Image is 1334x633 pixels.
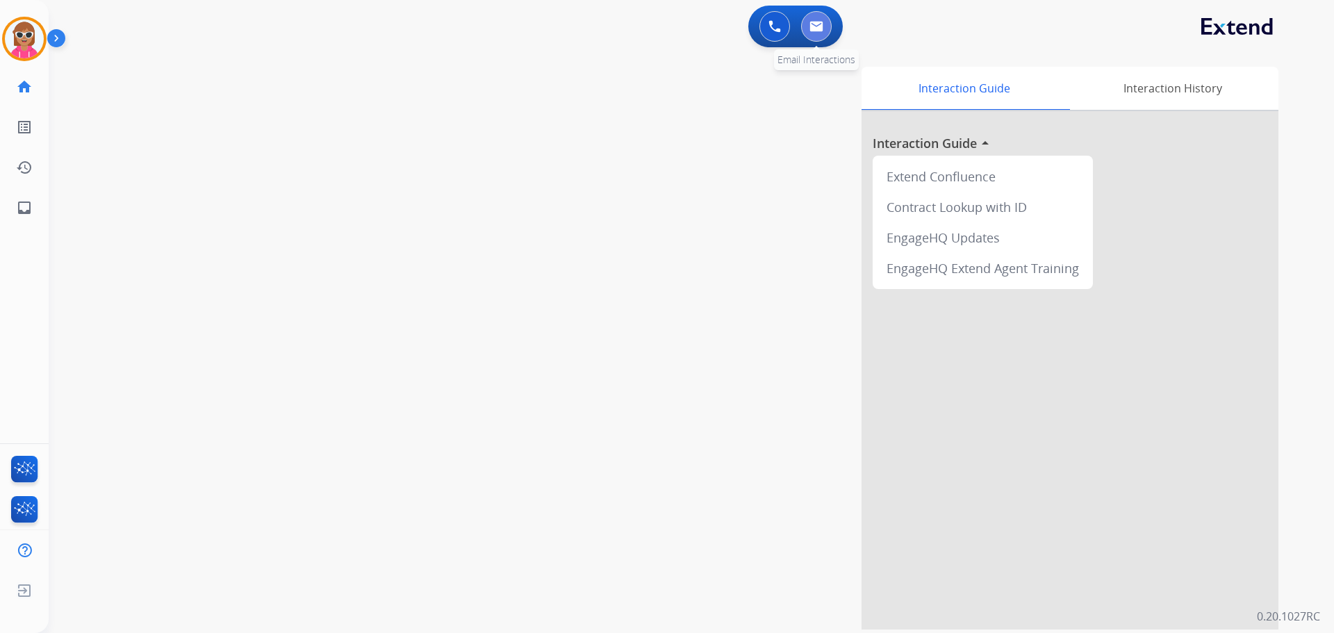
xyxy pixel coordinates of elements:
[777,53,855,66] span: Email Interactions
[5,19,44,58] img: avatar
[878,192,1087,222] div: Contract Lookup with ID
[16,159,33,176] mat-icon: history
[16,119,33,135] mat-icon: list_alt
[16,199,33,216] mat-icon: inbox
[878,161,1087,192] div: Extend Confluence
[1257,608,1320,625] p: 0.20.1027RC
[878,253,1087,283] div: EngageHQ Extend Agent Training
[862,67,1067,110] div: Interaction Guide
[878,222,1087,253] div: EngageHQ Updates
[16,79,33,95] mat-icon: home
[1067,67,1278,110] div: Interaction History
